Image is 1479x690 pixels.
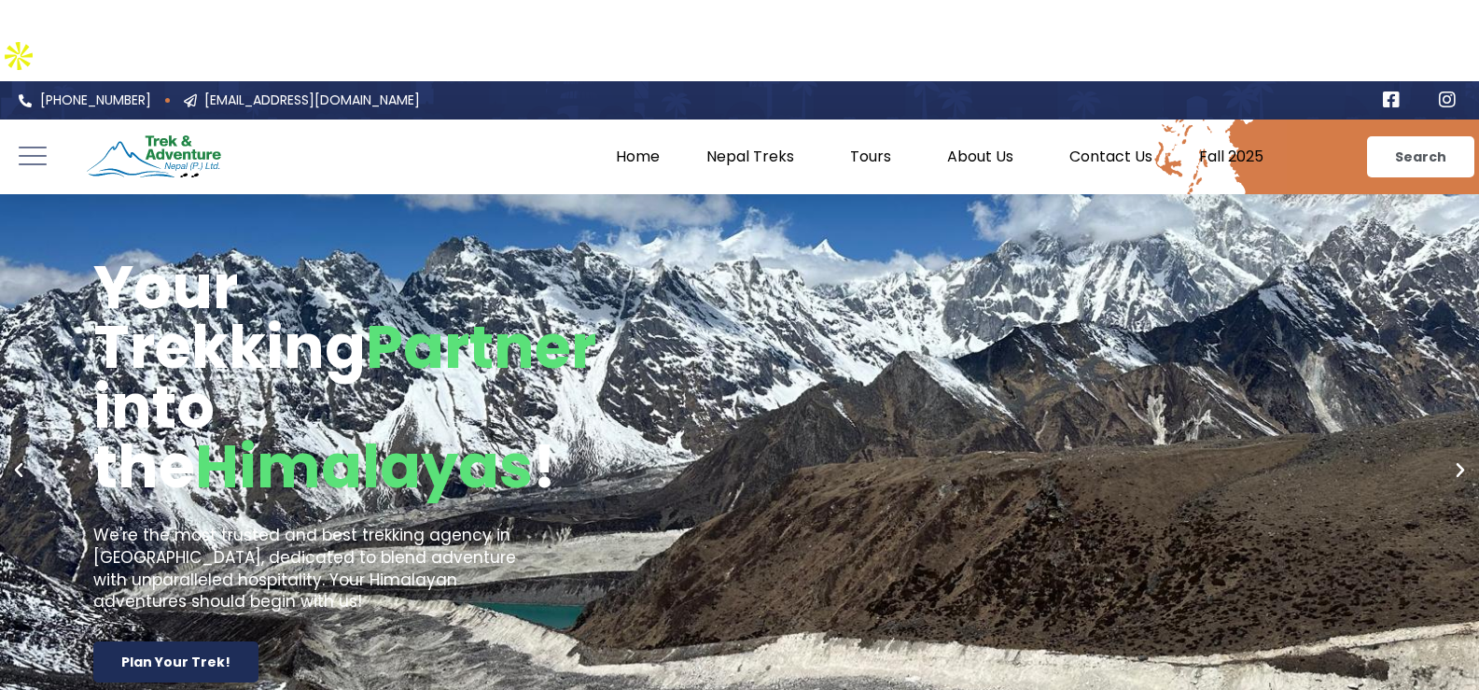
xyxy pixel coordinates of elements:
span: Himalayas [195,425,533,508]
a: Search [1367,136,1474,177]
div: Previous slide [9,461,28,480]
div: We're the most trusted and best trekking agency in [GEOGRAPHIC_DATA], dedicated to blend adventur... [93,525,546,613]
div: Next slide [1451,461,1470,480]
img: Trek & Adventure Nepal [84,132,224,183]
span: Partner [366,305,596,388]
nav: Menu [251,148,1287,166]
a: Home [593,148,683,166]
a: Nepal Treks [683,148,827,166]
div: Your Trekking into the ! [93,258,546,497]
a: Contact Us [1046,148,1176,166]
div: Plan Your Trek! [93,641,258,683]
span: Search [1395,150,1446,163]
span: [EMAIL_ADDRESS][DOMAIN_NAME] [200,91,420,110]
a: Fall 2025 [1176,148,1287,166]
span: [PHONE_NUMBER] [35,91,151,110]
a: Tours [827,148,924,166]
a: About Us [924,148,1046,166]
